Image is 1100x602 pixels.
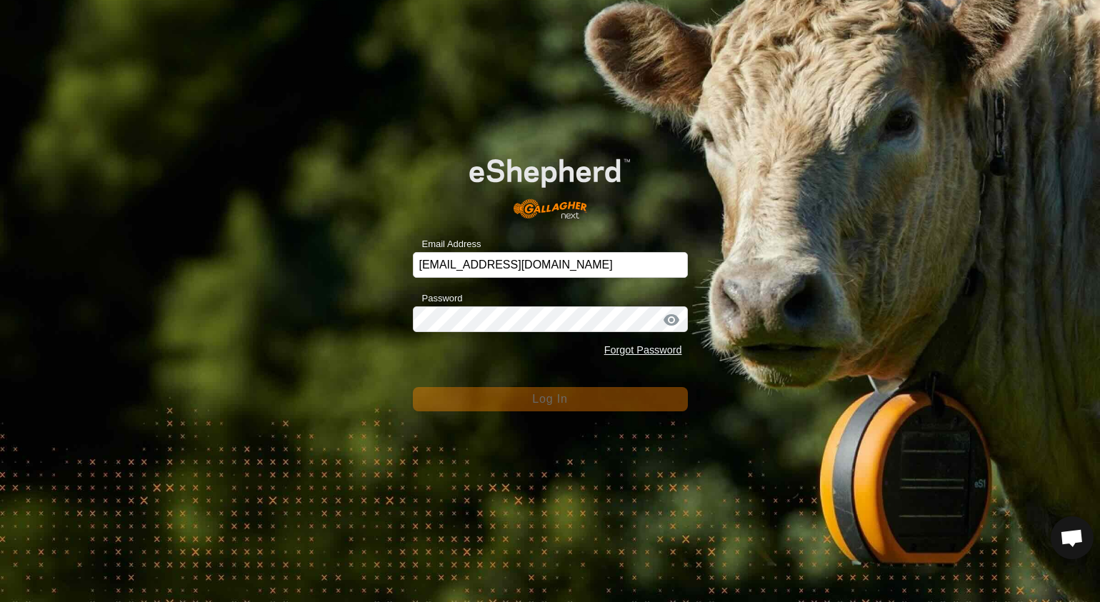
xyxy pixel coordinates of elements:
input: Email Address [413,252,688,278]
label: Password [413,291,463,306]
a: Forgot Password [604,344,682,356]
img: E-shepherd Logo [440,136,660,229]
span: Log In [532,393,567,405]
button: Log In [413,387,688,411]
label: Email Address [413,237,481,251]
div: Open chat [1051,516,1094,559]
